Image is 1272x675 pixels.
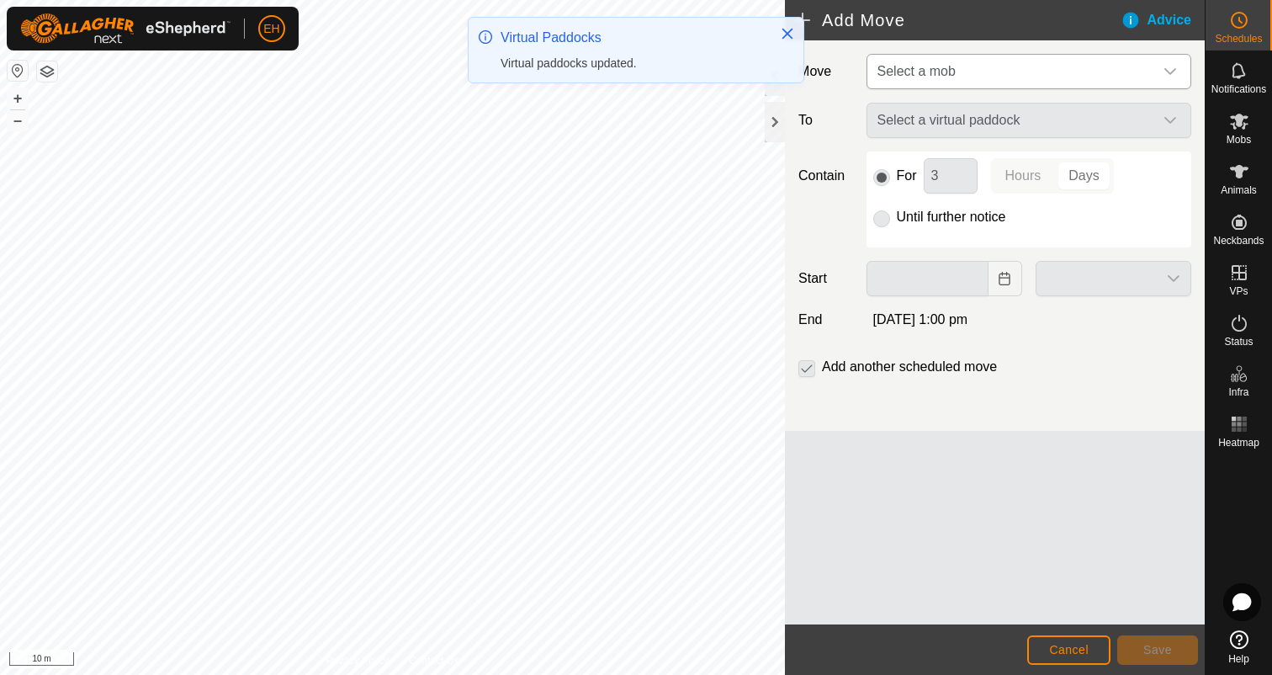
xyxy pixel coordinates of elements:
[1153,55,1187,88] div: dropdown trigger
[792,310,859,330] label: End
[877,64,956,78] span: Select a mob
[1211,84,1266,94] span: Notifications
[988,261,1022,296] button: Choose Date
[897,210,1006,224] label: Until further notice
[897,169,917,183] label: For
[501,55,763,72] div: Virtual paddocks updated.
[1143,643,1172,656] span: Save
[1229,286,1248,296] span: VPs
[776,22,799,45] button: Close
[20,13,231,44] img: Gallagher Logo
[8,110,28,130] button: –
[1218,438,1259,448] span: Heatmap
[8,61,28,81] button: Reset Map
[792,268,859,289] label: Start
[1027,635,1110,665] button: Cancel
[873,312,968,327] span: [DATE] 1:00 pm
[1228,654,1249,664] span: Help
[795,10,1120,30] h2: Add Move
[37,61,57,82] button: Map Layers
[1228,387,1248,397] span: Infra
[792,166,859,186] label: Contain
[822,360,997,374] label: Add another scheduled move
[501,28,763,48] div: Virtual Paddocks
[8,88,28,109] button: +
[1213,236,1264,246] span: Neckbands
[792,103,859,138] label: To
[1215,34,1262,44] span: Schedules
[792,54,859,89] label: Move
[1117,635,1198,665] button: Save
[1221,185,1257,195] span: Animals
[1206,624,1272,671] a: Help
[1121,10,1205,30] div: Advice
[871,55,1153,88] span: Select a mob
[1224,337,1253,347] span: Status
[1227,135,1251,145] span: Mobs
[1049,643,1089,656] span: Cancel
[263,20,279,38] span: EH
[409,653,458,668] a: Contact Us
[326,653,389,668] a: Privacy Policy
